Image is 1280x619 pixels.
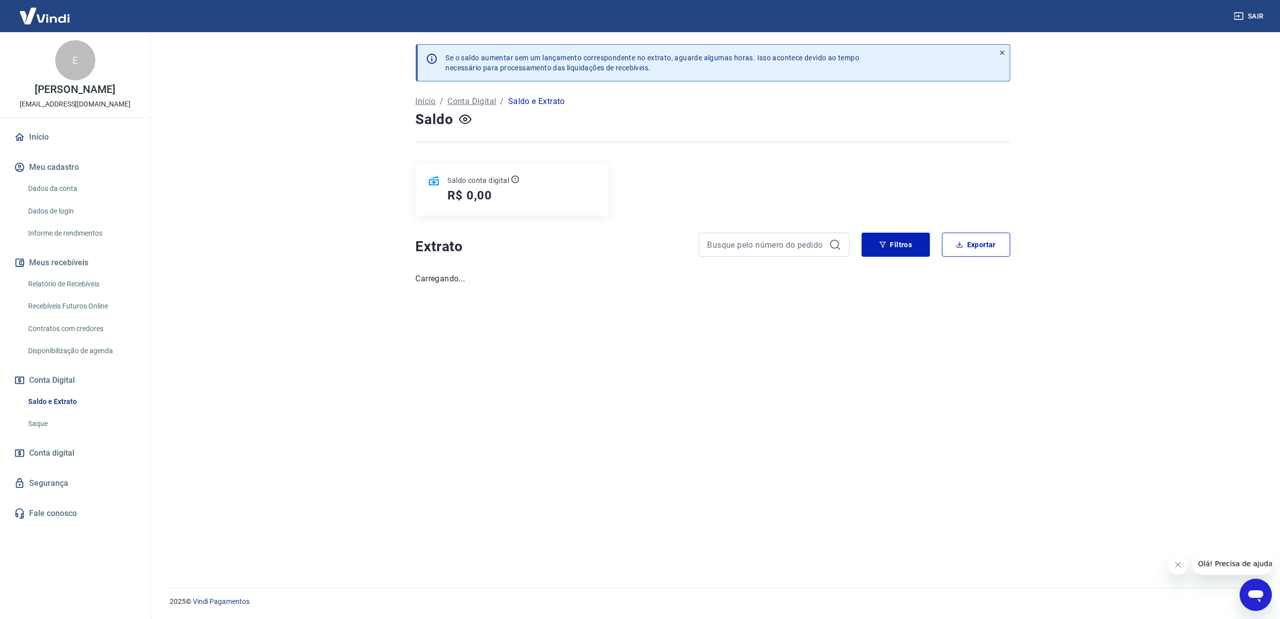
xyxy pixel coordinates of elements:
[12,369,138,391] button: Conta Digital
[12,442,138,464] a: Conta digital
[24,391,138,412] a: Saldo e Extrato
[448,187,493,203] h5: R$ 0,00
[446,53,860,73] p: Se o saldo aumentar sem um lançamento correspondente no extrato, aguarde algumas horas. Isso acon...
[35,84,115,95] p: [PERSON_NAME]
[1240,579,1272,611] iframe: Botão para abrir a janela de mensagens
[24,296,138,317] a: Recebíveis Futuros Online
[942,233,1010,257] button: Exportar
[12,502,138,525] a: Fale conosco
[24,414,138,434] a: Saque
[448,175,510,185] p: Saldo conta digital
[16,26,24,34] img: website_grey.svg
[12,252,138,274] button: Meus recebíveis
[106,58,114,66] img: tab_keywords_by_traffic_grey.svg
[416,273,1010,285] p: Carregando...
[447,95,496,108] a: Conta Digital
[193,597,250,605] a: Vindi Pagamentos
[440,95,443,108] p: /
[862,233,930,257] button: Filtros
[28,16,49,24] div: v 4.0.25
[12,472,138,494] a: Segurança
[12,156,138,178] button: Meu cadastro
[24,201,138,222] a: Dados de login
[16,16,24,24] img: logo_orange.svg
[416,95,436,108] a: Início
[6,7,84,15] span: Olá! Precisa de ajuda?
[708,237,825,252] input: Busque pelo número do pedido
[416,110,453,130] h4: Saldo
[1232,7,1268,26] button: Sair
[24,341,138,361] a: Disponibilização de agenda
[1168,555,1188,575] iframe: Fechar mensagem
[20,99,131,110] p: [EMAIL_ADDRESS][DOMAIN_NAME]
[12,126,138,148] a: Início
[29,446,74,460] span: Conta digital
[1192,553,1272,575] iframe: Mensagem da empresa
[24,223,138,244] a: Informe de rendimentos
[12,1,77,31] img: Vindi
[26,26,144,34] div: [PERSON_NAME]: [DOMAIN_NAME]
[170,596,1256,607] p: 2025 ©
[117,59,161,66] div: Palavras-chave
[416,237,687,257] h4: Extrato
[508,95,565,108] p: Saldo e Extrato
[24,274,138,294] a: Relatório de Recebíveis
[55,40,95,80] div: E
[24,319,138,339] a: Contratos com credores
[53,59,77,66] div: Domínio
[42,58,50,66] img: tab_domain_overview_orange.svg
[24,178,138,199] a: Dados da conta
[501,95,504,108] p: /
